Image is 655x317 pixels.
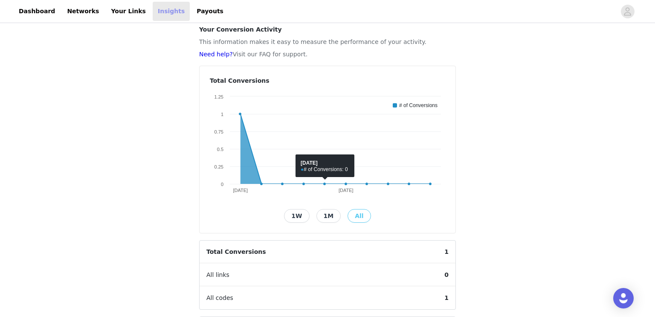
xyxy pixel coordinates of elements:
[199,51,233,58] a: Need help?
[210,76,445,85] h4: Total Conversions
[200,264,236,286] span: All links
[153,2,190,21] a: Insights
[221,112,223,117] text: 1
[214,94,223,99] text: 1.25
[623,5,632,18] div: avatar
[348,209,371,223] button: All
[438,241,455,263] span: 1
[438,264,455,286] span: 0
[613,288,634,308] div: Open Intercom Messenger
[14,2,60,21] a: Dashboard
[191,2,229,21] a: Payouts
[438,287,455,309] span: 1
[316,209,341,223] button: 1M
[284,209,309,223] button: 1W
[199,50,456,59] p: Visit our FAQ for support.
[217,147,223,152] text: 0.5
[221,182,223,187] text: 0
[339,188,354,193] text: [DATE]
[214,164,223,169] text: 0.25
[199,38,456,47] p: This information makes it easy to measure the performance of your activity.
[199,25,456,34] h4: Your Conversion Activity
[233,188,248,193] text: [DATE]
[399,102,438,108] text: # of Conversions
[200,241,273,263] span: Total Conversions
[214,129,223,134] text: 0.75
[200,287,240,309] span: All codes
[106,2,151,21] a: Your Links
[62,2,104,21] a: Networks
